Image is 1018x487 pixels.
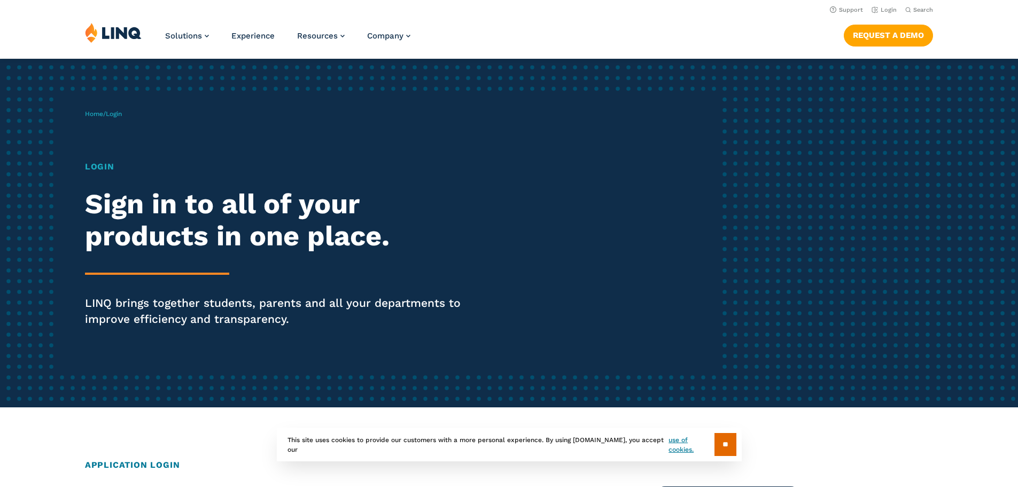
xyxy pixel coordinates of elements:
[165,31,202,41] span: Solutions
[367,31,403,41] span: Company
[85,295,477,327] p: LINQ brings together students, parents and all your departments to improve efficiency and transpa...
[231,31,275,41] a: Experience
[85,22,142,43] img: LINQ | K‑12 Software
[872,6,897,13] a: Login
[297,31,338,41] span: Resources
[905,6,933,14] button: Open Search Bar
[297,31,345,41] a: Resources
[85,110,122,118] span: /
[844,22,933,46] nav: Button Navigation
[106,110,122,118] span: Login
[277,428,742,461] div: This site uses cookies to provide our customers with a more personal experience. By using [DOMAIN...
[830,6,863,13] a: Support
[165,31,209,41] a: Solutions
[367,31,410,41] a: Company
[165,22,410,58] nav: Primary Navigation
[85,160,477,173] h1: Login
[913,6,933,13] span: Search
[844,25,933,46] a: Request a Demo
[669,435,714,454] a: use of cookies.
[85,110,103,118] a: Home
[85,188,477,252] h2: Sign in to all of your products in one place.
